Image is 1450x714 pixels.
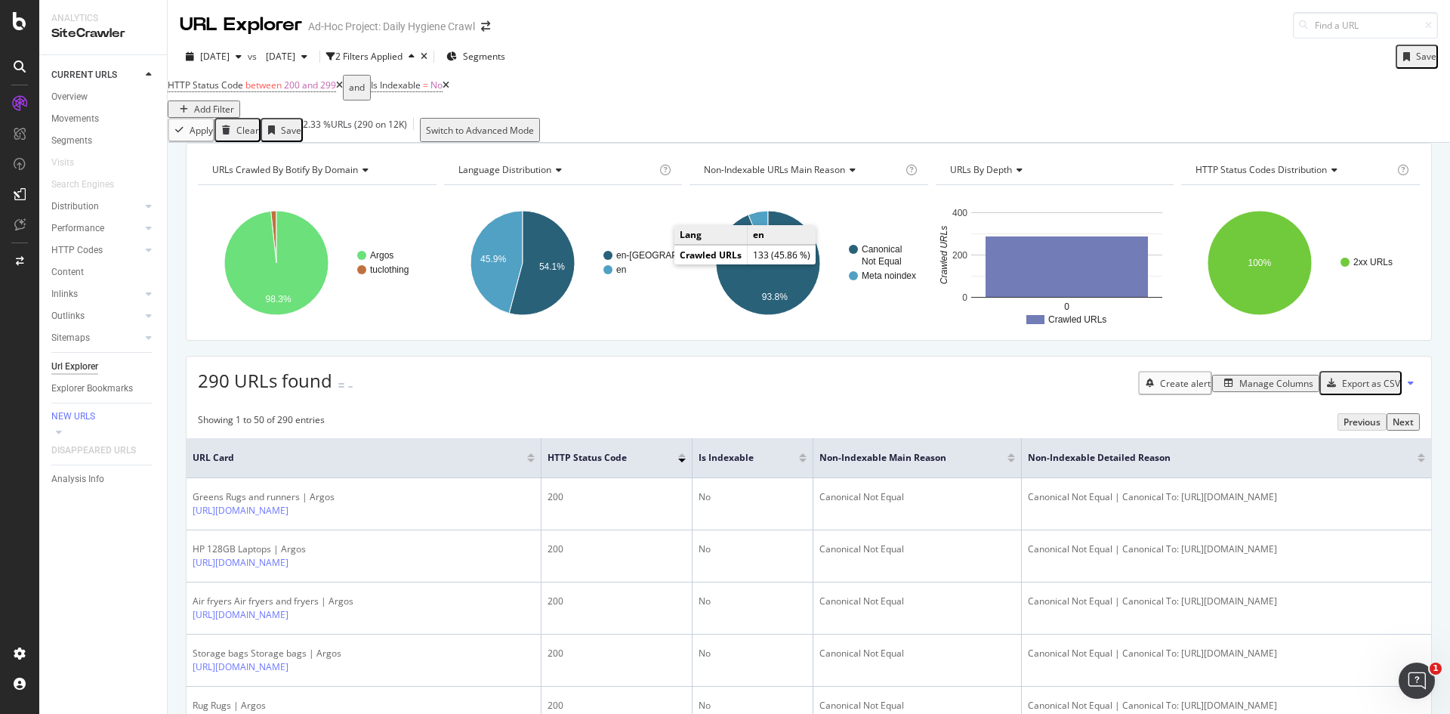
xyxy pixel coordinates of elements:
[245,79,282,91] span: between
[198,413,325,431] div: Showing 1 to 50 of 290 entries
[690,197,928,329] svg: A chart.
[699,490,807,504] div: No
[480,254,506,264] text: 45.9%
[51,133,156,149] a: Segments
[51,111,99,127] div: Movements
[261,118,303,142] button: Save
[51,199,99,215] div: Distribution
[248,50,260,63] span: vs
[303,118,407,142] div: 2.33 % URLs ( 290 on 12K )
[939,226,949,284] text: Crawled URLs
[430,79,443,91] span: No
[1396,45,1438,69] button: Save
[193,542,333,556] div: HP 128GB Laptops | Argos
[1212,375,1319,392] button: Manage Columns
[193,556,288,570] a: [URL][DOMAIN_NAME]
[1028,647,1425,660] div: Canonical Not Equal | Canonical To: [URL][DOMAIN_NAME]
[168,79,243,91] span: HTTP Status Code
[936,197,1174,329] div: A chart.
[1337,413,1387,431] button: Previous
[51,243,141,258] a: HTTP Codes
[51,381,133,397] div: Explorer Bookmarks
[962,292,967,303] text: 0
[1344,416,1381,428] div: Previous
[51,410,95,423] div: NEW URLS
[952,250,967,261] text: 200
[1028,542,1425,556] div: Canonical Not Equal | Canonical To: [URL][DOMAIN_NAME]
[748,225,816,245] td: en
[266,294,292,304] text: 98.3%
[51,67,117,83] div: CURRENT URLS
[371,79,421,91] span: Is Indexable
[180,12,302,38] div: URL Explorer
[51,177,114,193] div: Search Engines
[51,67,141,83] a: CURRENT URLS
[1192,158,1394,182] h4: HTTP Status Codes Distribution
[51,111,156,127] a: Movements
[444,197,683,329] div: A chart.
[699,542,807,556] div: No
[51,221,141,236] a: Performance
[548,699,685,712] div: 200
[193,451,523,465] span: URL Card
[51,308,85,324] div: Outlinks
[193,504,288,518] a: [URL][DOMAIN_NAME]
[947,158,1161,182] h4: URLs by Depth
[819,542,1016,556] div: Canonical Not Equal
[370,264,409,275] text: tuclothing
[198,197,437,329] svg: A chart.
[1430,663,1442,675] span: 1
[209,158,423,182] h4: URLs Crawled By Botify By domain
[51,221,104,236] div: Performance
[762,292,788,302] text: 93.8%
[194,103,234,116] div: Add Filter
[214,118,261,142] button: Clear
[1293,12,1438,39] input: Find a URL
[281,124,301,137] div: Save
[699,699,807,712] div: No
[1399,663,1435,699] iframe: Intercom live chat
[168,100,240,118] button: Add Filter
[190,124,213,137] div: Apply
[51,381,156,397] a: Explorer Bookmarks
[701,158,902,182] h4: Non-Indexable URLs Main Reason
[950,163,1012,176] span: URLs by Depth
[51,155,89,171] a: Visits
[168,118,214,142] button: Apply
[308,19,475,34] div: Ad-Hoc Project: Daily Hygiene Crawl
[1195,163,1327,176] span: HTTP Status Codes Distribution
[463,50,505,63] span: Segments
[51,471,104,487] div: Analysis Info
[347,372,353,398] div: -
[180,45,248,69] button: [DATE]
[51,12,155,25] div: Analytics
[326,45,421,69] button: 2 Filters Applied
[193,699,333,712] div: Rug Rugs | Argos
[51,89,156,105] a: Overview
[1028,699,1425,712] div: Canonical Not Equal | Canonical To: [URL][DOMAIN_NAME]
[1319,371,1402,395] button: Export as CSV
[1181,197,1420,329] svg: A chart.
[1416,50,1436,63] div: Save
[548,595,685,608] div: 200
[1048,314,1106,325] text: Crawled URLs
[421,52,427,61] div: times
[819,647,1016,660] div: Canonical Not Equal
[51,330,90,346] div: Sitemaps
[481,21,490,32] div: arrow-right-arrow-left
[1028,490,1425,504] div: Canonical Not Equal | Canonical To: [URL][DOMAIN_NAME]
[284,79,336,91] span: 200 and 299
[51,330,141,346] a: Sitemaps
[51,359,156,375] a: Url Explorer
[616,264,626,275] text: en
[862,270,916,281] text: Meta noindex
[699,451,776,465] span: Is Indexable
[862,244,902,255] text: Canonical
[1160,377,1211,390] div: Create alert
[51,308,141,324] a: Outlinks
[440,45,511,69] button: Segments
[1138,371,1212,395] button: Create alert
[616,250,723,261] text: en-[GEOGRAPHIC_DATA]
